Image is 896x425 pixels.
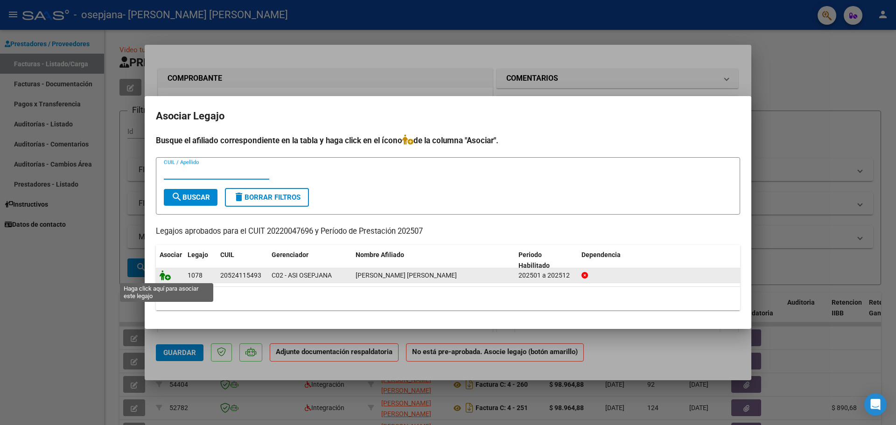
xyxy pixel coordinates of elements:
[188,251,208,258] span: Legajo
[272,251,308,258] span: Gerenciador
[171,191,182,202] mat-icon: search
[578,245,741,276] datatable-header-cell: Dependencia
[156,287,740,310] div: 1 registros
[518,270,574,281] div: 202501 a 202512
[518,251,550,269] span: Periodo Habilitado
[188,272,203,279] span: 1078
[356,272,457,279] span: FRUTOS ROMERO ZANTINO
[864,393,887,416] div: Open Intercom Messenger
[352,245,515,276] datatable-header-cell: Nombre Afiliado
[356,251,404,258] span: Nombre Afiliado
[156,226,740,237] p: Legajos aprobados para el CUIT 20220047696 y Período de Prestación 202507
[515,245,578,276] datatable-header-cell: Periodo Habilitado
[220,270,261,281] div: 20524115493
[220,251,234,258] span: CUIL
[184,245,217,276] datatable-header-cell: Legajo
[272,272,332,279] span: C02 - ASI OSEPJANA
[217,245,268,276] datatable-header-cell: CUIL
[233,193,301,202] span: Borrar Filtros
[225,188,309,207] button: Borrar Filtros
[156,245,184,276] datatable-header-cell: Asociar
[160,251,182,258] span: Asociar
[156,107,740,125] h2: Asociar Legajo
[233,191,245,202] mat-icon: delete
[156,134,740,146] h4: Busque el afiliado correspondiente en la tabla y haga click en el ícono de la columna "Asociar".
[581,251,621,258] span: Dependencia
[171,193,210,202] span: Buscar
[268,245,352,276] datatable-header-cell: Gerenciador
[164,189,217,206] button: Buscar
